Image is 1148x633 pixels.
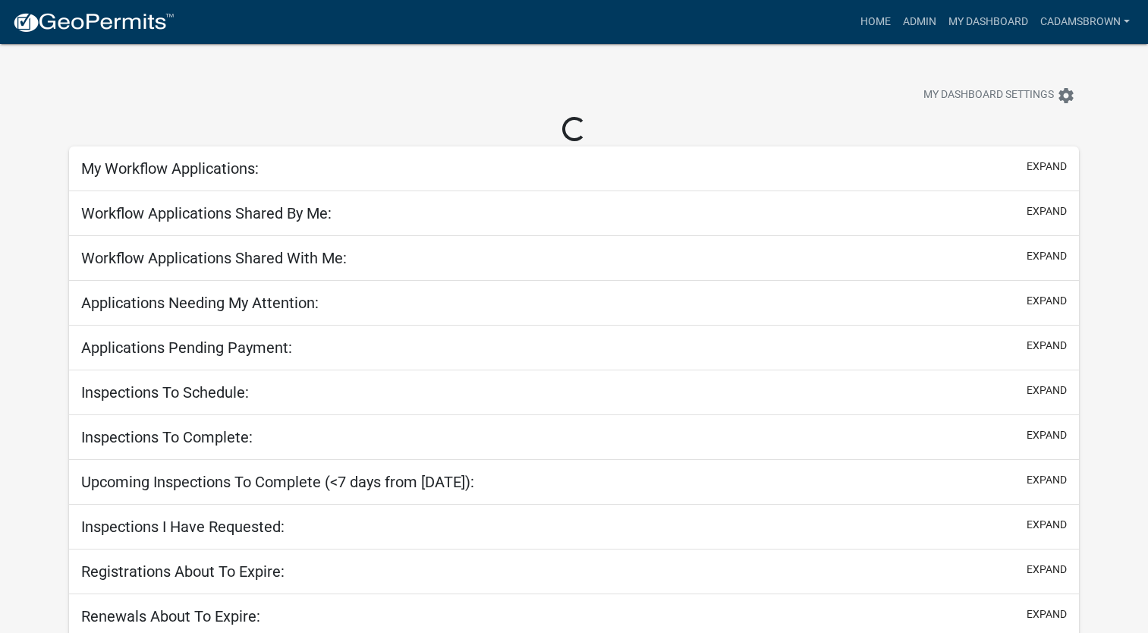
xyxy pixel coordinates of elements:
a: Admin [897,8,942,36]
a: My Dashboard [942,8,1034,36]
button: expand [1027,472,1067,488]
h5: Inspections To Schedule: [81,383,249,402]
button: expand [1027,606,1067,622]
button: expand [1027,383,1067,398]
span: My Dashboard Settings [923,87,1054,105]
h5: Workflow Applications Shared With Me: [81,249,347,267]
h5: My Workflow Applications: [81,159,259,178]
button: expand [1027,562,1067,578]
button: expand [1027,248,1067,264]
button: expand [1027,427,1067,443]
button: My Dashboard Settingssettings [911,80,1087,110]
button: expand [1027,159,1067,175]
h5: Workflow Applications Shared By Me: [81,204,332,222]
h5: Inspections To Complete: [81,428,253,446]
h5: Renewals About To Expire: [81,607,260,625]
h5: Inspections I Have Requested: [81,518,285,536]
a: Home [854,8,897,36]
button: expand [1027,338,1067,354]
button: expand [1027,293,1067,309]
h5: Registrations About To Expire: [81,562,285,581]
a: cadamsbrown [1034,8,1136,36]
h5: Applications Pending Payment: [81,339,292,357]
button: expand [1027,517,1067,533]
button: expand [1027,203,1067,219]
i: settings [1057,87,1075,105]
h5: Upcoming Inspections To Complete (<7 days from [DATE]): [81,473,474,491]
h5: Applications Needing My Attention: [81,294,319,312]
